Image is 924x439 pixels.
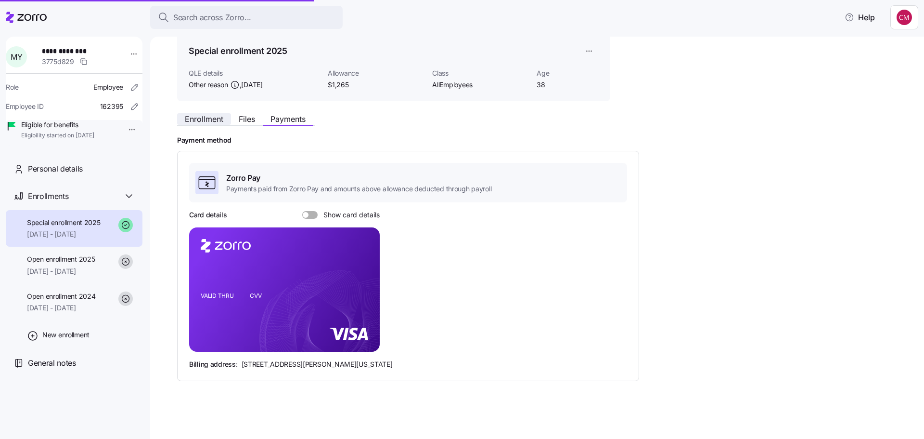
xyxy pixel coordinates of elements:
span: Payments paid from Zorro Pay and amounts above allowance deducted through payroll [226,184,491,194]
span: Employee [93,82,123,92]
span: [DATE] - [DATE] [27,303,95,313]
tspan: CVV [250,292,262,299]
span: Age [537,68,599,78]
span: $1,265 [328,80,424,90]
span: Employee ID [6,102,44,111]
span: Enrollments [28,190,68,202]
span: Open enrollment 2025 [27,254,95,264]
span: [DATE] - [DATE] [27,266,95,276]
span: Billing address: [189,359,238,369]
span: Class [432,68,529,78]
span: Allowance [328,68,424,78]
span: AllEmployees [432,80,529,90]
button: Help [837,8,883,27]
span: Show card details [318,211,380,219]
span: QLE details [189,68,320,78]
span: 38 [537,80,599,90]
span: Search across Zorro... [173,12,251,24]
span: General notes [28,357,76,369]
span: Zorro Pay [226,172,491,184]
span: [DATE] [241,80,262,90]
h2: Payment method [177,136,911,145]
span: Files [239,115,255,123]
img: c76f7742dad050c3772ef460a101715e [897,10,912,25]
h3: Card details [189,210,227,220]
tspan: VALID THRU [201,292,234,299]
span: Other reason , [189,80,263,90]
span: Role [6,82,19,92]
span: Special enrollment 2025 [27,218,101,227]
span: 3775d829 [42,57,74,67]
span: [STREET_ADDRESS][PERSON_NAME][US_STATE] [242,359,393,369]
span: Open enrollment 2024 [27,292,95,301]
span: Personal details [28,163,83,175]
span: Eligible for benefits [21,120,94,130]
span: Enrollment [185,115,223,123]
button: Search across Zorro... [150,6,343,29]
span: Payments [270,115,306,123]
span: 162395 [100,102,123,111]
h1: Special enrollment 2025 [189,45,287,57]
span: M Y [11,53,22,61]
span: [DATE] - [DATE] [27,229,101,239]
span: Help [845,12,875,23]
span: Eligibility started on [DATE] [21,132,94,140]
span: New enrollment [42,330,90,340]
